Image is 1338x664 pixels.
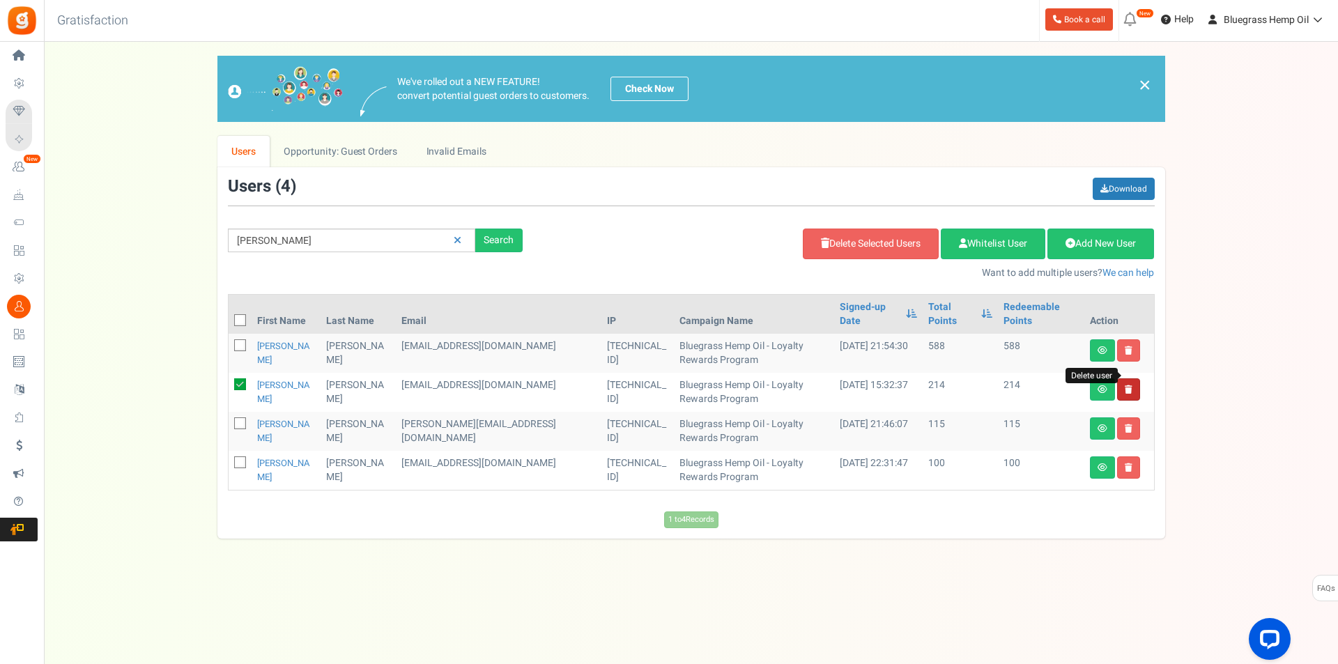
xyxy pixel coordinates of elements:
[1125,424,1132,433] i: Delete user
[601,412,674,451] td: [TECHNICAL_ID]
[42,7,144,35] h3: Gratisfaction
[1084,295,1154,334] th: Action
[941,229,1045,259] a: Whitelist User
[321,412,396,451] td: [PERSON_NAME]
[1047,229,1154,259] a: Add New User
[1316,576,1335,602] span: FAQs
[1117,378,1140,401] a: Delete user
[834,373,923,412] td: [DATE] 15:32:37
[674,334,834,373] td: Bluegrass Hemp Oil - Loyalty Rewards Program
[1125,346,1132,355] i: Delete user
[1098,346,1107,355] i: View details
[6,155,38,179] a: New
[23,154,41,164] em: New
[601,295,674,334] th: IP
[674,412,834,451] td: Bluegrass Hemp Oil - Loyalty Rewards Program
[1003,300,1078,328] a: Redeemable Points
[412,136,500,167] a: Invalid Emails
[396,412,601,451] td: subscriber
[1045,8,1113,31] a: Book a call
[601,451,674,490] td: [TECHNICAL_ID]
[228,178,296,196] h3: Users ( )
[396,373,601,412] td: customer
[834,412,923,451] td: [DATE] 21:46:07
[257,339,310,366] a: [PERSON_NAME]
[228,66,343,111] img: images
[998,334,1084,373] td: 588
[998,373,1084,412] td: 214
[1093,178,1155,200] a: Download
[270,136,411,167] a: Opportunity: Guest Orders
[998,451,1084,490] td: 100
[257,417,310,445] a: [PERSON_NAME]
[281,174,291,199] span: 4
[674,451,834,490] td: Bluegrass Hemp Oil - Loyalty Rewards Program
[6,5,38,36] img: Gratisfaction
[923,334,998,373] td: 588
[544,266,1155,280] p: Want to add multiple users?
[1102,265,1154,280] a: We can help
[601,373,674,412] td: [TECHNICAL_ID]
[447,229,468,253] a: Reset
[1125,463,1132,472] i: Delete user
[396,295,601,334] th: Email
[257,456,310,484] a: [PERSON_NAME]
[1066,368,1118,384] div: Delete user
[360,86,387,116] img: images
[1136,8,1154,18] em: New
[601,334,674,373] td: [TECHNICAL_ID]
[321,295,396,334] th: Last Name
[803,229,939,259] a: Delete Selected Users
[257,378,310,406] a: [PERSON_NAME]
[397,75,590,103] p: We've rolled out a NEW FEATURE! convert potential guest orders to customers.
[674,295,834,334] th: Campaign Name
[834,334,923,373] td: [DATE] 21:54:30
[396,334,601,373] td: customer
[674,373,834,412] td: Bluegrass Hemp Oil - Loyalty Rewards Program
[1098,385,1107,394] i: View details
[321,451,396,490] td: [PERSON_NAME]
[321,334,396,373] td: [PERSON_NAME]
[228,229,475,252] input: Search by email or name
[1098,424,1107,433] i: View details
[928,300,974,328] a: Total Points
[840,300,899,328] a: Signed-up Date
[610,77,689,101] a: Check Now
[1224,13,1309,27] span: Bluegrass Hemp Oil
[834,451,923,490] td: [DATE] 22:31:47
[217,136,270,167] a: Users
[1098,463,1107,472] i: View details
[1155,8,1199,31] a: Help
[998,412,1084,451] td: 115
[923,451,998,490] td: 100
[252,295,321,334] th: First Name
[396,451,601,490] td: customer
[1139,77,1151,93] a: ×
[1171,13,1194,26] span: Help
[923,373,998,412] td: 214
[321,373,396,412] td: [PERSON_NAME]
[475,229,523,252] div: Search
[923,412,998,451] td: 115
